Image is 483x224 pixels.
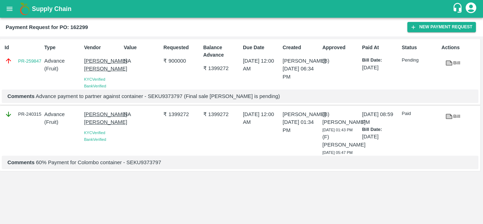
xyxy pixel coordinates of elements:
[283,57,319,65] p: [PERSON_NAME]
[7,93,35,99] b: Comments
[402,110,438,117] p: Paid
[44,118,81,126] p: ( Fruit )
[5,44,41,51] p: Id
[84,57,121,73] p: [PERSON_NAME] [PERSON_NAME]
[362,64,399,71] p: [DATE]
[362,44,399,51] p: Paid At
[84,44,121,51] p: Vendor
[203,64,240,72] p: ₹ 1399272
[32,4,452,14] a: Supply Chain
[1,1,18,17] button: open drawer
[163,57,200,65] p: ₹ 900000
[5,110,41,118] div: PR-240315
[283,110,319,118] p: [PERSON_NAME]
[243,57,280,73] p: [DATE] 12:00 AM
[402,44,438,51] p: Status
[407,22,476,32] button: New Payment Request
[243,44,280,51] p: Due Date
[163,110,200,118] p: ₹ 1399272
[243,110,280,126] p: [DATE] 12:00 AM
[7,160,35,165] b: Comments
[44,44,81,51] p: Type
[442,44,478,51] p: Actions
[124,57,161,65] p: NA
[44,65,81,73] p: ( Fruit )
[283,44,319,51] p: Created
[322,150,353,155] span: [DATE] 05:47 PM
[203,110,240,118] p: ₹ 1399272
[6,24,88,30] b: Payment Request for PO: 162299
[124,44,161,51] p: Value
[322,57,359,65] p: (B)
[402,57,438,64] p: Pending
[362,133,399,140] p: [DATE]
[32,5,71,12] b: Supply Chain
[7,92,473,100] p: Advance payment to partner against container - SEKU9373797 (Final sale [PERSON_NAME] is pending)
[84,131,105,135] span: KYC Verified
[18,2,32,16] img: logo
[203,44,240,59] p: Balance Advance
[442,57,464,69] a: Bill
[84,84,106,88] span: Bank Verified
[84,137,106,142] span: Bank Verified
[124,110,161,118] p: NA
[84,110,121,126] p: [PERSON_NAME] [PERSON_NAME]
[322,128,353,132] span: [DATE] 01:43 PM
[283,65,319,81] p: [DATE] 06:34 PM
[84,77,105,81] span: KYC Verified
[465,1,477,16] div: account of current user
[7,159,473,166] p: 60% Payment for Colombo container - SEKU9373797
[362,110,399,126] p: [DATE] 08:59 PM
[163,44,200,51] p: Requested
[442,110,464,123] a: Bill
[362,126,399,133] p: Bill Date:
[44,57,81,65] p: Advance
[283,118,319,134] p: [DATE] 01:34 PM
[362,57,399,64] p: Bill Date:
[322,133,359,149] p: (F) [PERSON_NAME]
[44,110,81,118] p: Advance
[322,44,359,51] p: Approved
[452,2,465,15] div: customer-support
[18,58,41,65] a: PR-259847
[322,110,359,126] p: (B) [PERSON_NAME]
